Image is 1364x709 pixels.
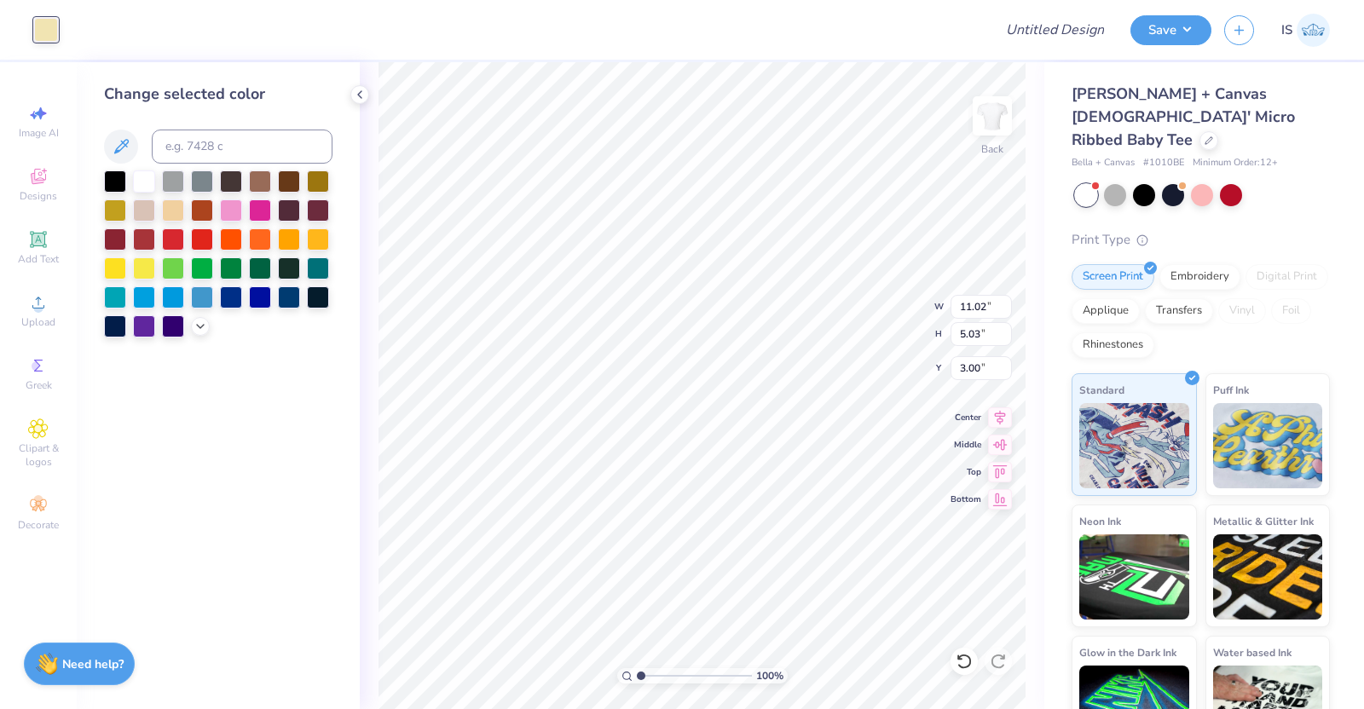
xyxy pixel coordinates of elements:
strong: Need help? [62,656,124,672]
span: Upload [21,315,55,329]
span: Image AI [19,126,59,140]
span: Puff Ink [1213,381,1249,399]
span: Top [951,466,981,478]
div: Print Type [1072,230,1330,250]
span: Neon Ink [1079,512,1121,530]
span: Metallic & Glitter Ink [1213,512,1314,530]
span: Decorate [18,518,59,532]
img: Metallic & Glitter Ink [1213,534,1323,620]
div: Vinyl [1218,298,1266,324]
div: Embroidery [1159,264,1240,290]
span: Designs [20,189,57,203]
span: Greek [26,378,52,392]
input: e.g. 7428 c [152,130,332,164]
span: [PERSON_NAME] + Canvas [DEMOGRAPHIC_DATA]' Micro Ribbed Baby Tee [1072,84,1295,150]
div: Foil [1271,298,1311,324]
span: Standard [1079,381,1124,399]
img: Puff Ink [1213,403,1323,488]
button: Save [1130,15,1211,45]
span: 100 % [756,668,783,683]
div: Screen Print [1072,264,1154,290]
div: Applique [1072,298,1140,324]
span: Clipart & logos [9,441,68,469]
span: # 1010BE [1143,156,1184,170]
img: Back [975,99,1009,133]
span: Bella + Canvas [1072,156,1135,170]
div: Change selected color [104,83,332,106]
span: Middle [951,439,981,451]
input: Untitled Design [992,13,1118,47]
span: Bottom [951,493,981,505]
img: Isaiah Swanson [1297,14,1330,47]
img: Neon Ink [1079,534,1189,620]
span: Center [951,412,981,424]
div: Transfers [1145,298,1213,324]
span: Water based Ink [1213,643,1292,661]
img: Standard [1079,403,1189,488]
div: Back [981,141,1003,157]
div: Digital Print [1246,264,1328,290]
a: IS [1281,14,1330,47]
span: Glow in the Dark Ink [1079,643,1176,661]
span: Minimum Order: 12 + [1193,156,1278,170]
span: IS [1281,20,1292,40]
div: Rhinestones [1072,332,1154,358]
span: Add Text [18,252,59,266]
